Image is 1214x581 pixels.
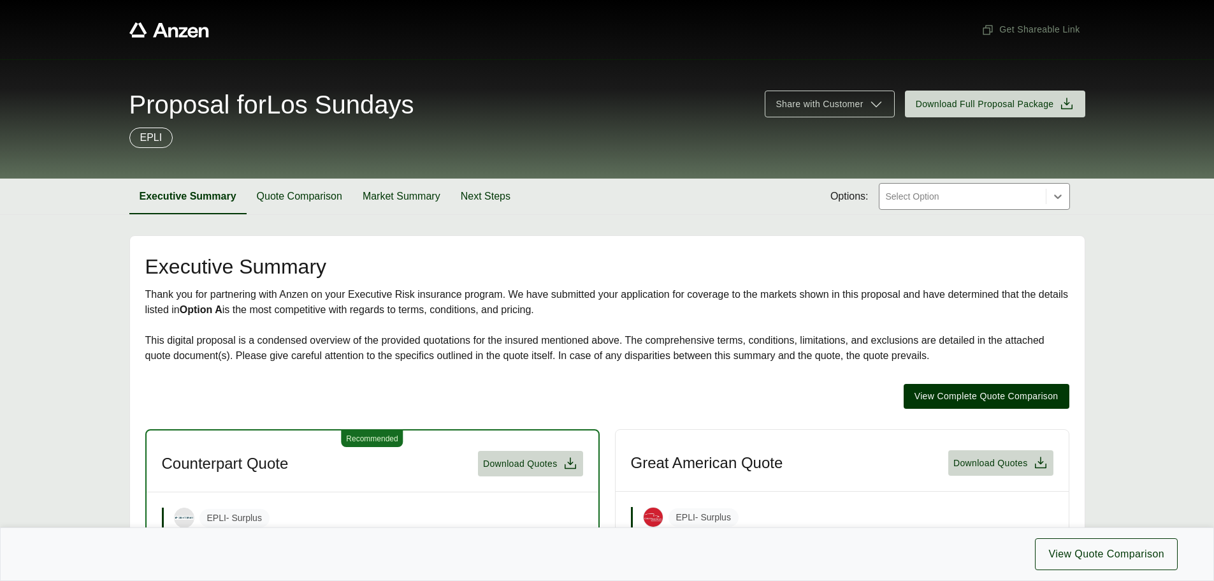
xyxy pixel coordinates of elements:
button: Download Full Proposal Package [905,91,1085,117]
span: Get Shareable Link [981,23,1080,36]
button: Executive Summary [129,179,247,214]
span: EPLI - Surplus [668,508,739,527]
button: Share with Customer [765,91,894,117]
span: EPLI - Surplus [199,509,270,527]
h3: Counterpart Quote [162,454,289,473]
strong: Option A [180,304,222,315]
a: Anzen website [129,22,209,38]
button: Next Steps [451,179,521,214]
button: Get Shareable Link [976,18,1085,41]
button: View Quote Comparison [1035,538,1178,570]
img: Counterpart [175,516,194,520]
span: View Complete Quote Comparison [914,390,1059,403]
span: Share with Customer [776,98,863,111]
span: View Quote Comparison [1048,547,1164,562]
span: Download Quotes [953,457,1028,470]
div: Thank you for partnering with Anzen on your Executive Risk insurance program. We have submitted y... [145,287,1069,364]
button: Download Quotes [948,450,1053,476]
span: Download Full Proposal Package [916,98,1054,111]
button: View Complete Quote Comparison [904,384,1069,409]
span: Options: [830,189,869,204]
button: Market Summary [352,179,451,214]
button: Download Quotes [478,451,583,476]
span: Download Quotes [483,457,558,471]
h2: Executive Summary [145,256,1069,277]
p: EPLI [140,130,163,145]
button: Quote Comparison [247,179,352,214]
span: Proposal for Los Sundays [129,92,414,117]
h3: Great American Quote [631,453,783,473]
img: Great American [644,508,663,527]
